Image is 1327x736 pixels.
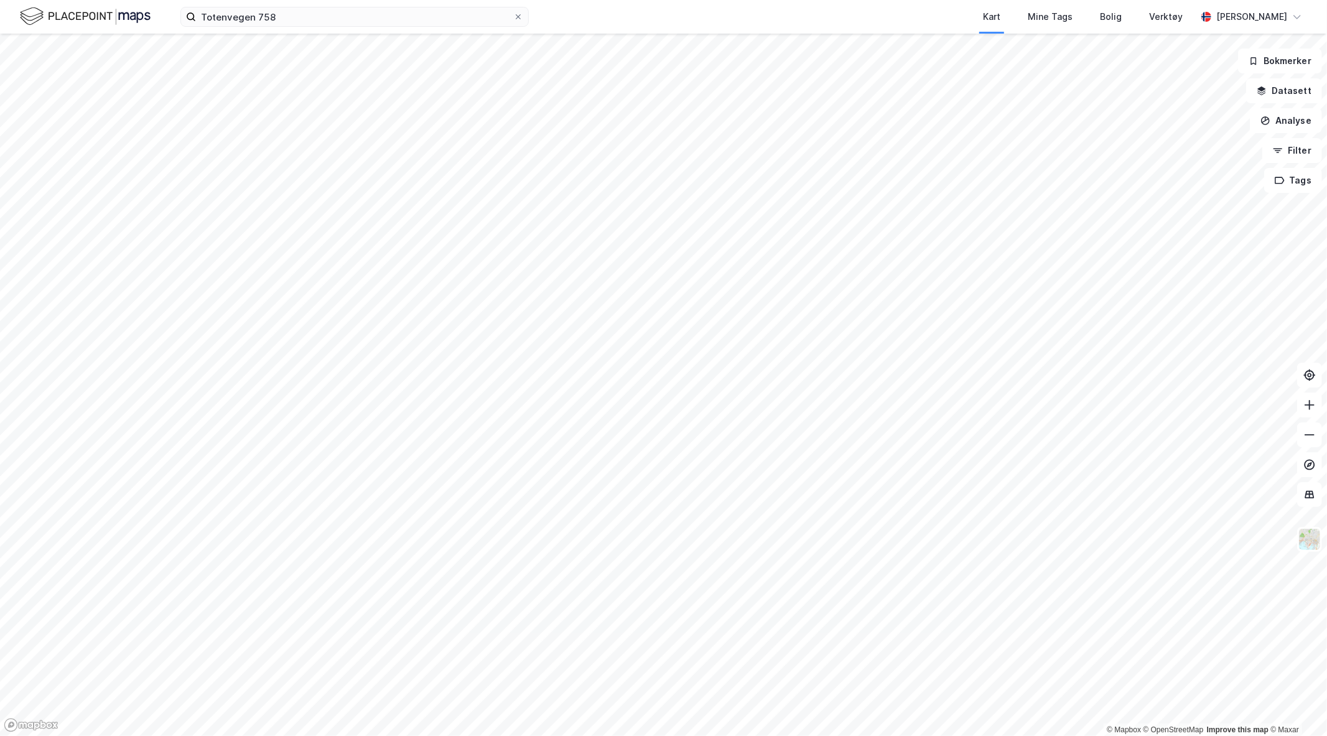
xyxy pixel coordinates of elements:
[1262,138,1322,163] button: Filter
[1207,725,1269,734] a: Improve this map
[1216,9,1287,24] div: [PERSON_NAME]
[1238,49,1322,73] button: Bokmerker
[1028,9,1073,24] div: Mine Tags
[1246,78,1322,103] button: Datasett
[196,7,513,26] input: Søk på adresse, matrikkel, gårdeiere, leietakere eller personer
[1298,528,1321,551] img: Z
[1149,9,1183,24] div: Verktøy
[4,718,58,732] a: Mapbox homepage
[1265,676,1327,736] iframe: Chat Widget
[1100,9,1122,24] div: Bolig
[1264,168,1322,193] button: Tags
[1250,108,1322,133] button: Analyse
[983,9,1000,24] div: Kart
[1107,725,1141,734] a: Mapbox
[20,6,151,27] img: logo.f888ab2527a4732fd821a326f86c7f29.svg
[1265,676,1327,736] div: Kontrollprogram for chat
[1143,725,1204,734] a: OpenStreetMap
